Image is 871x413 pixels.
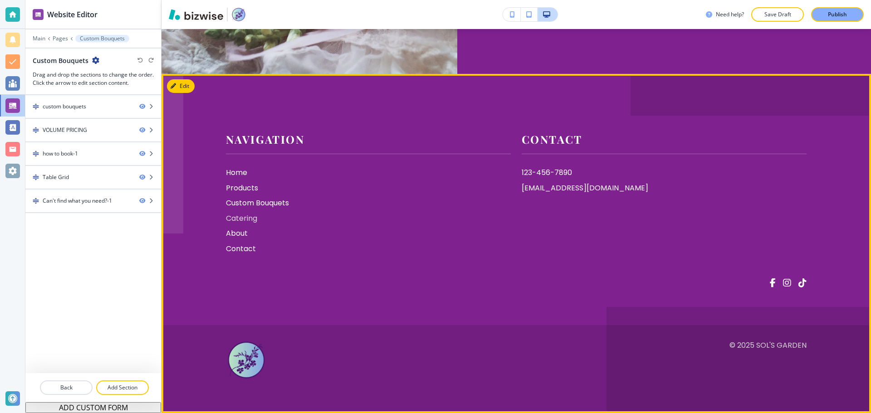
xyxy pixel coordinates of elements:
button: Back [40,380,93,395]
button: Save Draft [751,7,804,22]
div: VOLUME PRICING [43,126,87,134]
button: Pages [53,35,68,42]
img: Bizwise Logo [169,9,223,20]
div: DragCan't find what you need?-1 [25,189,161,212]
button: Publish [811,7,864,22]
p: Contact [226,243,511,255]
h2: Website Editor [47,9,98,20]
p: © 2025 Sol's Garden [729,340,807,380]
img: Drag [33,174,39,180]
button: Custom Bouquets [75,35,129,42]
p: Add Section [97,384,148,392]
img: Drag [33,103,39,110]
strong: Contact [522,132,582,146]
div: DragVOLUME PRICING [25,119,161,141]
a: 123-456-7890 [522,167,572,179]
div: Draghow to book-1 [25,142,161,165]
a: [EMAIL_ADDRESS][DOMAIN_NAME] [522,182,648,194]
p: Catering [226,213,511,224]
button: Edit [167,79,195,93]
p: Products [226,182,511,194]
button: Main [33,35,45,42]
p: Home [226,167,511,179]
div: Dragcustom bouquets [25,95,161,118]
img: editor icon [33,9,44,20]
img: Drag [33,151,39,157]
img: Your Logo [231,7,246,22]
img: Drag [33,127,39,133]
button: ADD CUSTOM FORM [25,402,161,413]
p: Back [41,384,92,392]
h2: Custom Bouquets [33,56,88,65]
div: custom bouquets [43,102,86,111]
h3: Drag and drop the sections to change the order. Click the arrow to edit section content. [33,71,154,87]
p: Custom Bouquets [226,197,511,209]
button: Add Section [96,380,149,395]
p: About [226,228,511,239]
p: Custom Bouquets [80,35,125,42]
div: how to book-1 [43,150,78,158]
strong: Navigation [226,132,304,146]
div: Table Grid [43,173,69,181]
div: DragTable Grid [25,166,161,189]
img: Drag [33,198,39,204]
img: Sol's Garden [226,340,267,380]
div: Can't find what you need?-1 [43,197,112,205]
h3: Need help? [716,10,744,19]
p: Publish [828,10,847,19]
p: Save Draft [763,10,792,19]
